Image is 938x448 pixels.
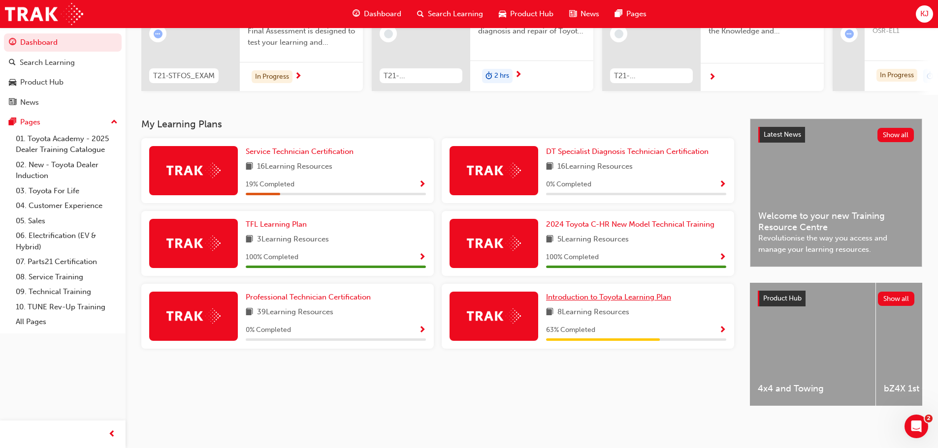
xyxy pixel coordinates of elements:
[4,113,122,131] button: Pages
[9,118,16,127] span: pages-icon
[546,292,675,303] a: Introduction to Toyota Learning Plan
[20,117,40,128] div: Pages
[719,251,726,264] button: Show Progress
[419,324,426,336] button: Show Progress
[925,415,933,422] span: 2
[5,3,83,25] img: Trak
[877,128,914,142] button: Show all
[246,219,311,230] a: TFL Learning Plan
[12,299,122,315] a: 10. TUNE Rev-Up Training
[246,220,307,229] span: TFL Learning Plan
[719,179,726,191] button: Show Progress
[364,8,401,20] span: Dashboard
[246,147,354,156] span: Service Technician Certification
[153,70,215,82] span: T21-STFOS_EXAM
[4,73,122,91] a: Product Hub
[419,180,426,189] span: Show Progress
[719,324,726,336] button: Show Progress
[758,127,914,143] a: Latest NewsShow all
[546,293,671,301] span: Introduction to Toyota Learning Plan
[12,131,122,157] a: 01. Toyota Academy - 2025 Dealer Training Catalogue
[12,183,122,199] a: 03. Toyota For Life
[419,179,426,191] button: Show Progress
[467,308,521,324] img: Trak
[916,5,933,23] button: KJ
[246,293,371,301] span: Professional Technician Certification
[111,116,118,129] span: up-icon
[569,8,577,20] span: news-icon
[515,71,522,80] span: next-icon
[166,163,221,178] img: Trak
[246,161,253,173] span: book-icon
[719,326,726,335] span: Show Progress
[4,54,122,72] a: Search Learning
[878,292,915,306] button: Show all
[557,306,629,319] span: 8 Learning Resources
[546,179,591,190] span: 0 % Completed
[248,15,355,48] span: The Fundamentals of Service Final Assessment is designed to test your learning and understanding ...
[763,294,802,302] span: Product Hub
[419,253,426,262] span: Show Progress
[345,4,409,24] a: guage-iconDashboard
[20,57,75,68] div: Search Learning
[750,119,922,267] a: Latest NewsShow allWelcome to your new Training Resource CentreRevolutionise the way you access a...
[20,97,39,108] div: News
[252,70,292,84] div: In Progress
[557,161,633,173] span: 16 Learning Resources
[546,161,553,173] span: book-icon
[764,130,801,139] span: Latest News
[12,284,122,299] a: 09. Technical Training
[494,70,509,82] span: 2 hrs
[20,77,64,88] div: Product Hub
[12,314,122,329] a: All Pages
[614,70,689,82] span: T21-PTFOR_PRE_READ
[4,33,122,52] a: Dashboard
[12,269,122,285] a: 08. Service Training
[246,234,253,246] span: book-icon
[12,157,122,183] a: 02. New - Toyota Dealer Induction
[546,306,553,319] span: book-icon
[409,4,491,24] a: search-iconSearch Learning
[108,428,116,441] span: prev-icon
[758,291,914,306] a: Product HubShow all
[709,73,716,82] span: next-icon
[750,283,875,406] a: 4x4 and Towing
[615,8,622,20] span: pages-icon
[920,8,929,20] span: KJ
[607,4,654,24] a: pages-iconPages
[12,198,122,213] a: 04. Customer Experience
[417,8,424,20] span: search-icon
[154,30,162,38] span: learningRecordVerb_ATTEMPT-icon
[467,236,521,251] img: Trak
[499,8,506,20] span: car-icon
[246,325,291,336] span: 0 % Completed
[546,220,714,229] span: 2024 Toyota C-HR New Model Technical Training
[12,228,122,254] a: 06. Electrification (EV & Hybrid)
[166,236,221,251] img: Trak
[719,253,726,262] span: Show Progress
[876,69,917,82] div: In Progress
[257,306,333,319] span: 39 Learning Resources
[9,78,16,87] span: car-icon
[246,146,357,157] a: Service Technician Certification
[257,161,332,173] span: 16 Learning Resources
[419,251,426,264] button: Show Progress
[9,59,16,67] span: search-icon
[758,383,868,394] span: 4x4 and Towing
[9,38,16,47] span: guage-icon
[615,30,623,38] span: learningRecordVerb_NONE-icon
[12,254,122,269] a: 07. Parts21 Certification
[246,179,294,190] span: 19 % Completed
[758,233,914,255] span: Revolutionise the way you access and manage your learning resources.
[758,210,914,233] span: Welcome to your new Training Resource Centre
[9,98,16,107] span: news-icon
[546,147,709,156] span: DT Specialist Diagnosis Technician Certification
[4,31,122,113] button: DashboardSearch LearningProduct HubNews
[384,70,458,82] span: T21-FOD_HVIS_PREREQ
[419,326,426,335] span: Show Progress
[246,292,375,303] a: Professional Technician Certification
[546,234,553,246] span: book-icon
[246,252,298,263] span: 100 % Completed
